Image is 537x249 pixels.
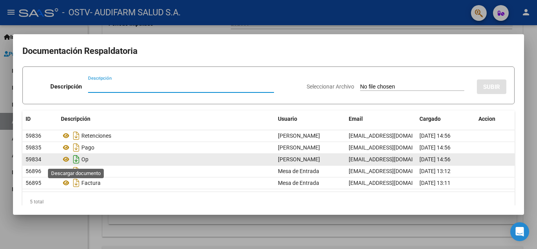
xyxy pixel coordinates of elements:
span: 59834 [26,156,41,162]
div: Retenciones [61,129,272,142]
span: [DATE] 13:11 [419,180,451,186]
div: Pago [61,141,272,154]
span: Accion [478,116,495,122]
div: Open Intercom Messenger [510,222,529,241]
datatable-header-cell: Cargado [416,111,475,127]
div: Op [61,153,272,166]
i: Descargar documento [71,165,81,177]
span: 59836 [26,133,41,139]
span: [PERSON_NAME] [278,156,320,162]
div: Factura [61,177,272,189]
span: Mesa de Entrada [278,168,319,174]
span: ID [26,116,31,122]
p: Descripción [50,82,82,91]
datatable-header-cell: Email [346,111,416,127]
span: [DATE] 13:12 [419,168,451,174]
span: [EMAIL_ADDRESS][DOMAIN_NAME] [349,156,436,162]
datatable-header-cell: Accion [475,111,515,127]
span: [EMAIL_ADDRESS][DOMAIN_NAME] [349,168,436,174]
datatable-header-cell: Descripción [58,111,275,127]
datatable-header-cell: Usuario [275,111,346,127]
span: 59835 [26,144,41,151]
span: Mesa de Entrada [278,180,319,186]
span: [EMAIL_ADDRESS][DOMAIN_NAME] [349,180,436,186]
span: Cargado [419,116,441,122]
span: Usuario [278,116,297,122]
div: Anexo [61,165,272,177]
span: 56895 [26,180,41,186]
span: [DATE] 14:56 [419,156,451,162]
i: Descargar documento [71,141,81,154]
i: Descargar documento [71,129,81,142]
div: 5 total [22,192,515,212]
span: Email [349,116,363,122]
span: Descripción [61,116,90,122]
span: 56896 [26,168,41,174]
span: [DATE] 14:56 [419,144,451,151]
span: SUBIR [483,83,500,90]
h2: Documentación Respaldatoria [22,44,515,59]
datatable-header-cell: ID [22,111,58,127]
span: [DATE] 14:56 [419,133,451,139]
button: SUBIR [477,79,506,94]
span: [EMAIL_ADDRESS][DOMAIN_NAME] [349,133,436,139]
span: Seleccionar Archivo [307,83,354,90]
i: Descargar documento [71,177,81,189]
span: [EMAIL_ADDRESS][DOMAIN_NAME] [349,144,436,151]
span: [PERSON_NAME] [278,133,320,139]
span: [PERSON_NAME] [278,144,320,151]
i: Descargar documento [71,153,81,166]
